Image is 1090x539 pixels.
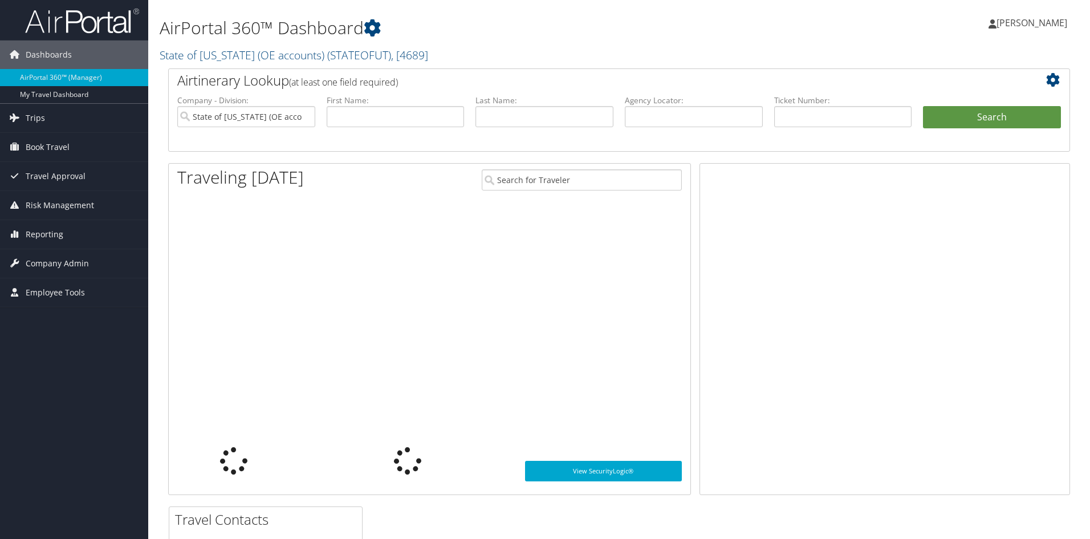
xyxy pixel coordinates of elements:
[26,249,89,278] span: Company Admin
[327,95,465,106] label: First Name:
[177,95,315,106] label: Company - Division:
[525,461,682,481] a: View SecurityLogic®
[26,220,63,249] span: Reporting
[26,133,70,161] span: Book Travel
[26,104,45,132] span: Trips
[482,169,682,191] input: Search for Traveler
[26,278,85,307] span: Employee Tools
[26,40,72,69] span: Dashboards
[475,95,613,106] label: Last Name:
[177,165,304,189] h1: Traveling [DATE]
[160,47,428,63] a: State of [US_STATE] (OE accounts)
[774,95,912,106] label: Ticket Number:
[989,6,1079,40] a: [PERSON_NAME]
[327,47,391,63] span: ( STATEOFUT )
[391,47,428,63] span: , [ 4689 ]
[175,510,362,529] h2: Travel Contacts
[26,162,86,191] span: Travel Approval
[177,71,986,90] h2: Airtinerary Lookup
[625,95,763,106] label: Agency Locator:
[997,17,1067,29] span: [PERSON_NAME]
[160,16,772,40] h1: AirPortal 360™ Dashboard
[289,76,398,88] span: (at least one field required)
[26,191,94,220] span: Risk Management
[25,7,139,34] img: airportal-logo.png
[923,106,1061,129] button: Search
